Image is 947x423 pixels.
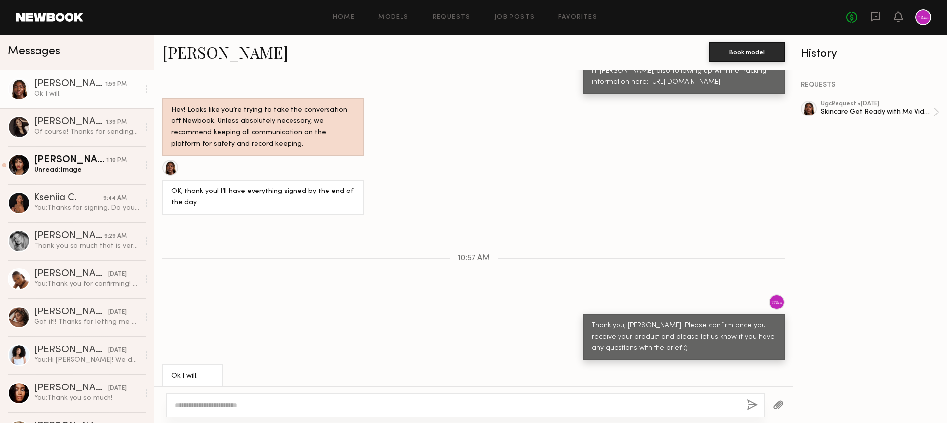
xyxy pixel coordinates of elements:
a: Models [378,14,408,21]
div: [DATE] [108,384,127,393]
a: [PERSON_NAME] [162,41,288,63]
a: ugcRequest •[DATE]Skincare Get Ready with Me Video (Body Treatment) [821,101,939,123]
a: Requests [433,14,471,21]
div: Hey! Looks like you’re trying to take the conversation off Newbook. Unless absolutely necessary, ... [171,105,355,150]
div: 1:39 PM [106,118,127,127]
div: [DATE] [108,308,127,317]
div: Thank you so much that is very helpful. I will get the video to you asap! 😊 [34,241,139,251]
button: Book model [709,42,785,62]
div: Ok I will. [34,89,139,99]
span: 10:57 AM [458,254,490,263]
div: [PERSON_NAME] [34,346,108,355]
a: Job Posts [494,14,535,21]
div: You: Thank you so much! [34,393,139,403]
div: [PERSON_NAME] [34,384,108,393]
div: [PERSON_NAME] [34,155,106,165]
div: [PERSON_NAME] [34,79,105,89]
div: [DATE] [108,270,127,279]
div: You: Thanks for signing. Do you have a picture of the white tank top/cami you plan to wear? [34,203,139,213]
div: Kseniia C. [34,193,103,203]
div: You: Hi [PERSON_NAME]! We decided to move forward with another talent. We hope to work with you i... [34,355,139,365]
div: [PERSON_NAME] [34,308,108,317]
div: [PERSON_NAME] [34,231,104,241]
a: Favorites [558,14,597,21]
div: Ok I will. [171,371,215,382]
div: Skincare Get Ready with Me Video (Body Treatment) [821,107,933,116]
div: Got it!! Thanks for letting me know. I will definitely do that & stay in touch. Good luck on this... [34,317,139,327]
div: REQUESTS [801,82,939,89]
div: 1:59 PM [105,80,127,89]
div: You: Thank you for confirming! Please let us know if you have any questions about the brief :) [34,279,139,289]
div: 9:44 AM [103,194,127,203]
div: Hi [PERSON_NAME], also following up with the tracking information here: [URL][DOMAIN_NAME] [592,66,776,88]
div: [DATE] [108,346,127,355]
div: OK, thank you! I’ll have everything signed by the end of the day. [171,186,355,209]
div: History [801,48,939,60]
div: Thank you, [PERSON_NAME]! Please confirm once you receive your product and please let us know if ... [592,320,776,354]
div: [PERSON_NAME] [34,117,106,127]
a: Home [333,14,355,21]
div: ugc Request • [DATE] [821,101,933,107]
a: Book model [709,47,785,56]
span: Messages [8,46,60,57]
div: Unread: Image [34,165,139,175]
div: Of course! Thanks for sending this all over I’ll keep an eye out for it :) [34,127,139,137]
div: [PERSON_NAME] [34,269,108,279]
div: 9:29 AM [104,232,127,241]
div: 1:10 PM [106,156,127,165]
